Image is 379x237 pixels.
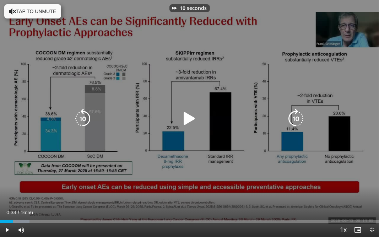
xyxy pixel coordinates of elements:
[6,210,16,215] span: 0:33
[336,223,351,237] button: Playback Rate
[21,210,33,215] span: 16:56
[4,4,61,18] button: Tap to unmute
[351,223,365,237] button: Enable picture-in-picture mode
[18,210,19,215] span: /
[365,223,379,237] button: Exit Fullscreen
[14,223,28,237] button: Mute
[180,6,207,11] p: 10 seconds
